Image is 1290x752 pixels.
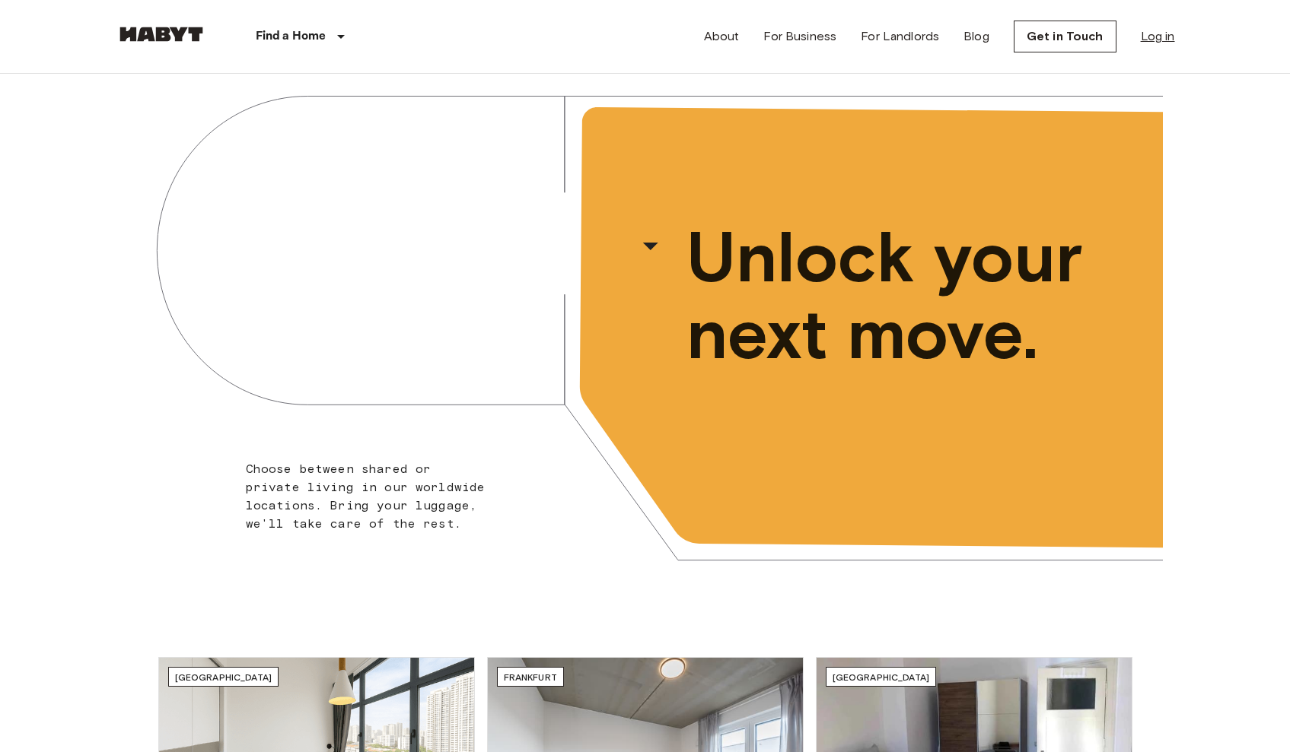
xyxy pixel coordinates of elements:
[1141,27,1175,46] a: Log in
[964,27,989,46] a: Blog
[861,27,939,46] a: For Landlords
[686,219,1100,373] span: Unlock your next move.
[256,27,326,46] p: Find a Home
[175,671,272,683] span: [GEOGRAPHIC_DATA]
[116,27,207,42] img: Habyt
[504,671,557,683] span: Frankfurt
[763,27,836,46] a: For Business
[704,27,740,46] a: About
[1014,21,1116,52] a: Get in Touch
[833,671,930,683] span: [GEOGRAPHIC_DATA]
[246,462,486,531] span: Choose between shared or private living in our worldwide locations. Bring your luggage, we'll tak...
